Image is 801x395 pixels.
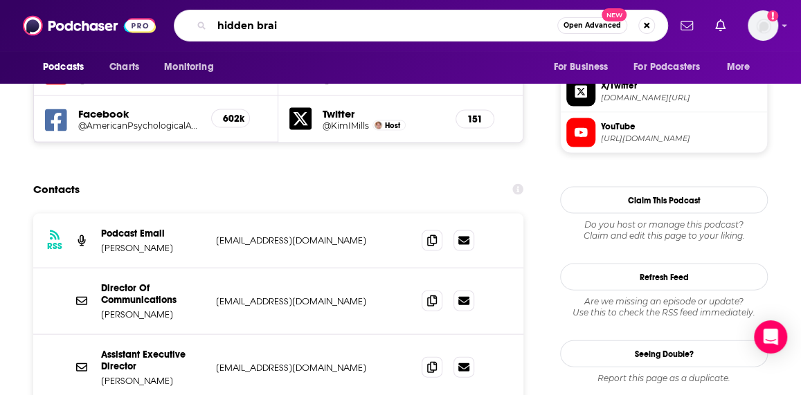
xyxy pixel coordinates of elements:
[101,242,205,254] p: [PERSON_NAME]
[101,228,205,239] p: Podcast Email
[101,349,205,372] p: Assistant Executive Director
[109,57,139,77] span: Charts
[47,241,62,252] h3: RSS
[601,80,762,92] span: X/Twitter
[675,14,699,37] a: Show notifications dropdown
[633,57,700,77] span: For Podcasters
[748,10,778,41] span: Logged in as LBPublicity2
[78,107,200,120] h5: Facebook
[560,373,768,384] div: Report this page as a duplicate.
[223,113,238,125] h5: 602k
[560,219,768,241] div: Claim and edit this page to your liking.
[78,120,200,131] a: @AmericanPsychologicalAssociation
[767,10,778,21] svg: Add a profile image
[101,282,205,306] p: Director Of Communications
[602,8,627,21] span: New
[212,15,557,37] input: Search podcasts, credits, & more...
[601,93,762,103] span: twitter.com/APA
[467,113,483,125] h5: 151
[560,296,768,318] div: Are we missing an episode or update? Use this to check the RSS feed immediately.
[154,54,231,80] button: open menu
[557,17,627,34] button: Open AdvancedNew
[164,57,213,77] span: Monitoring
[375,122,382,129] img: Kim I. Mills
[754,320,787,353] div: Open Intercom Messenger
[43,57,84,77] span: Podcasts
[33,54,102,80] button: open menu
[23,12,156,39] img: Podchaser - Follow, Share and Rate Podcasts
[216,362,399,374] p: [EMAIL_ADDRESS][DOMAIN_NAME]
[566,77,762,107] a: X/Twitter[DOMAIN_NAME][URL]
[385,121,400,130] span: Host
[748,10,778,41] button: Show profile menu
[748,10,778,41] img: User Profile
[174,10,668,42] div: Search podcasts, credits, & more...
[601,120,762,133] span: YouTube
[560,264,768,291] button: Refresh Feed
[727,57,750,77] span: More
[216,295,399,307] p: [EMAIL_ADDRESS][DOMAIN_NAME]
[624,54,720,80] button: open menu
[543,54,625,80] button: open menu
[564,22,621,29] span: Open Advanced
[560,219,768,230] span: Do you host or manage this podcast?
[566,118,762,147] a: YouTube[URL][DOMAIN_NAME]
[323,107,444,120] h5: Twitter
[710,14,731,37] a: Show notifications dropdown
[560,340,768,367] a: Seeing Double?
[560,187,768,214] button: Claim This Podcast
[101,309,205,320] p: [PERSON_NAME]
[100,54,147,80] a: Charts
[323,120,369,131] a: @KimIMills
[101,375,205,387] p: [PERSON_NAME]
[601,134,762,144] span: https://www.youtube.com/@TheAPAVideo
[33,176,80,203] h2: Contacts
[717,54,768,80] button: open menu
[553,57,608,77] span: For Business
[216,235,399,246] p: [EMAIL_ADDRESS][DOMAIN_NAME]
